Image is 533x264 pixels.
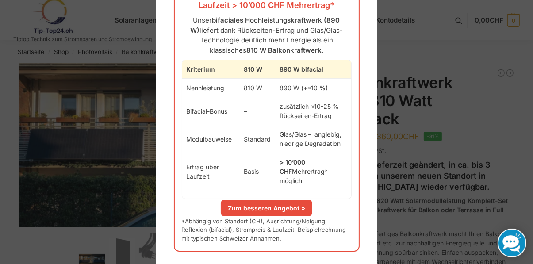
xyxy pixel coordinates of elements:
td: – [239,97,275,125]
td: Mehrertrag* möglich [275,153,351,190]
th: 810 W [239,60,275,79]
td: Ertrag über Laufzeit [182,153,240,190]
p: Unser liefert dank Rückseiten-Ertrag und Glas/Glas-Technologie deutlich mehr Energie als ein klas... [182,15,352,55]
td: Modulbauweise [182,125,240,153]
td: zusätzlich ≈10-25 % Rückseiten-Ertrag [275,97,351,125]
td: 810 W [239,79,275,97]
strong: 810 W Balkonkraftwerk [246,46,322,54]
p: *Abhängig von Standort (CH), Ausrichtung/Neigung, Reflexion (bifacial), Strompreis & Laufzeit. Be... [182,217,352,243]
th: Kriterium [182,60,240,79]
td: Standard [239,125,275,153]
td: 890 W (+≈10 %) [275,79,351,97]
a: Zum besseren Angebot » [221,200,312,216]
td: Nennleistung [182,79,240,97]
td: Glas/Glas – langlebig, niedrige Degradation [275,125,351,153]
th: 890 W bifacial [275,60,351,79]
td: Bifacial-Bonus [182,97,240,125]
strong: > 10’000 CHF [280,158,305,175]
strong: bifaciales Hochleistungskraftwerk (890 W) [190,16,340,34]
td: Basis [239,153,275,190]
